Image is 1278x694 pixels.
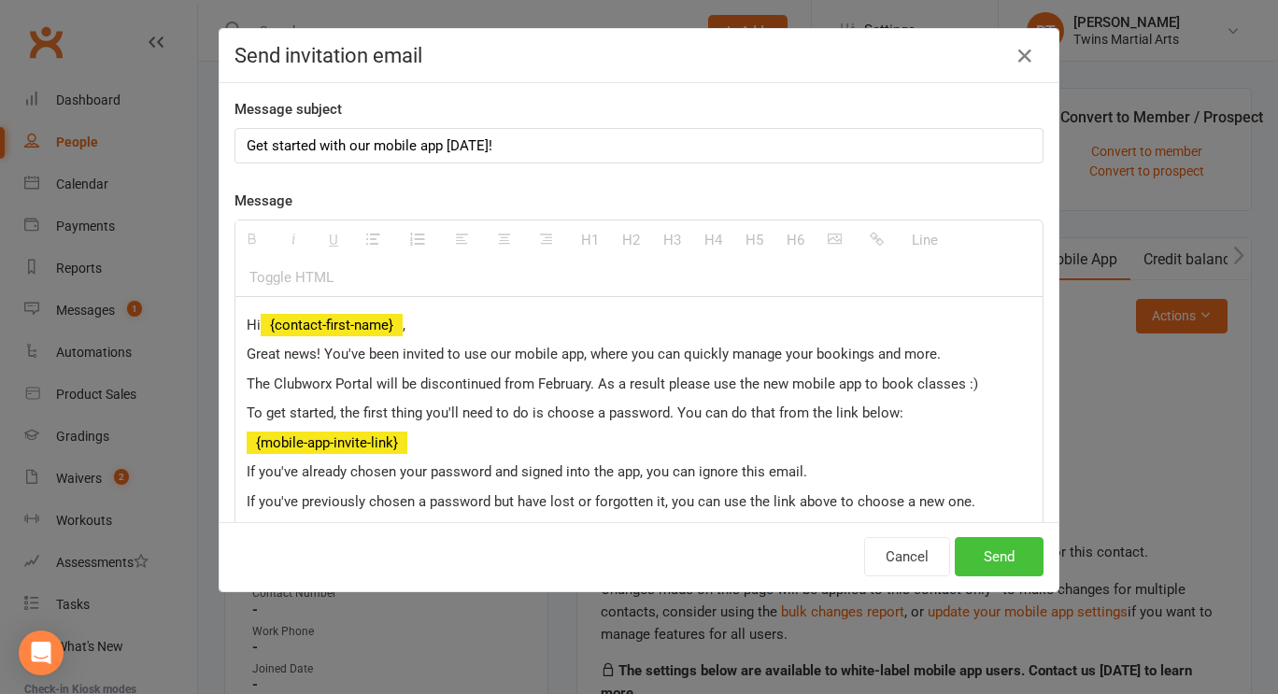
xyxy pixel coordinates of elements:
[955,537,1044,576] button: Send
[864,537,950,576] button: Cancel
[247,373,1031,395] p: The Clubworx Portal will be discontinued from February. As a result please use the new mobile app...
[247,490,1031,513] p: If you've previously chosen a password but have lost or forgotten it, you can use the link above ...
[247,460,1031,483] p: If you've already chosen your password and signed into the app, you can ignore this email.
[247,343,1031,365] p: Great news! You've been invited to use our mobile app, where you can quickly manage your bookings...
[247,519,1031,542] p: Don't hesitate to get in touch if you have any trouble getting started. We look forward to having...
[19,630,64,675] div: Open Intercom Messenger
[234,98,342,120] label: Message subject
[235,129,1043,163] div: Get started with our mobile app [DATE]!
[234,190,292,212] label: Message
[247,314,1031,336] p: Hi ,
[234,44,1044,67] h4: Send invitation email
[247,402,1031,424] p: To get started, the first thing you'll need to do is choose a password. You can do that from the ...
[1010,41,1040,71] button: Close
